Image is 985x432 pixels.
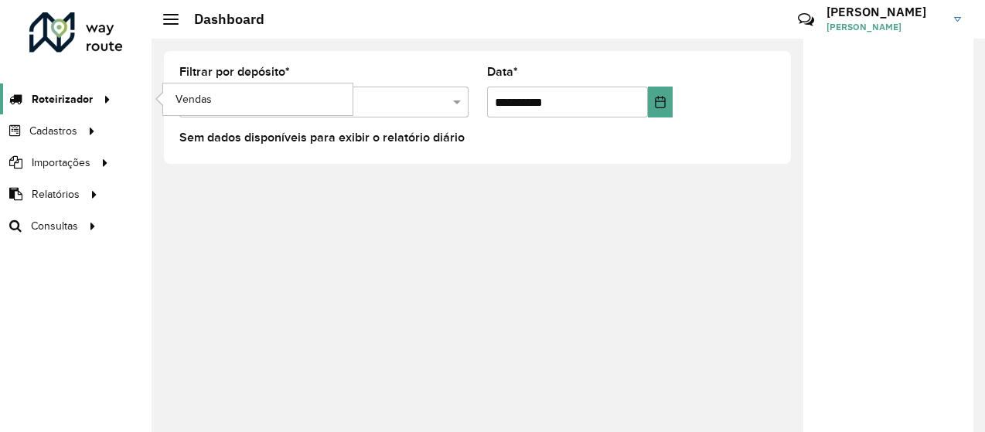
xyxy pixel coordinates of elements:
h2: Dashboard [179,11,264,28]
button: Choose Date [648,87,673,117]
label: Data [487,63,518,81]
span: Vendas [176,91,212,107]
span: [PERSON_NAME] [827,20,942,34]
span: Cadastros [29,123,77,139]
label: Filtrar por depósito [179,63,290,81]
h3: [PERSON_NAME] [827,5,942,19]
span: Roteirizador [32,91,93,107]
a: Contato Rápido [789,3,823,36]
span: Relatórios [32,186,80,202]
span: Consultas [31,218,78,234]
label: Sem dados disponíveis para exibir o relatório diário [179,128,465,147]
a: Vendas [163,83,353,114]
span: Importações [32,155,90,171]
